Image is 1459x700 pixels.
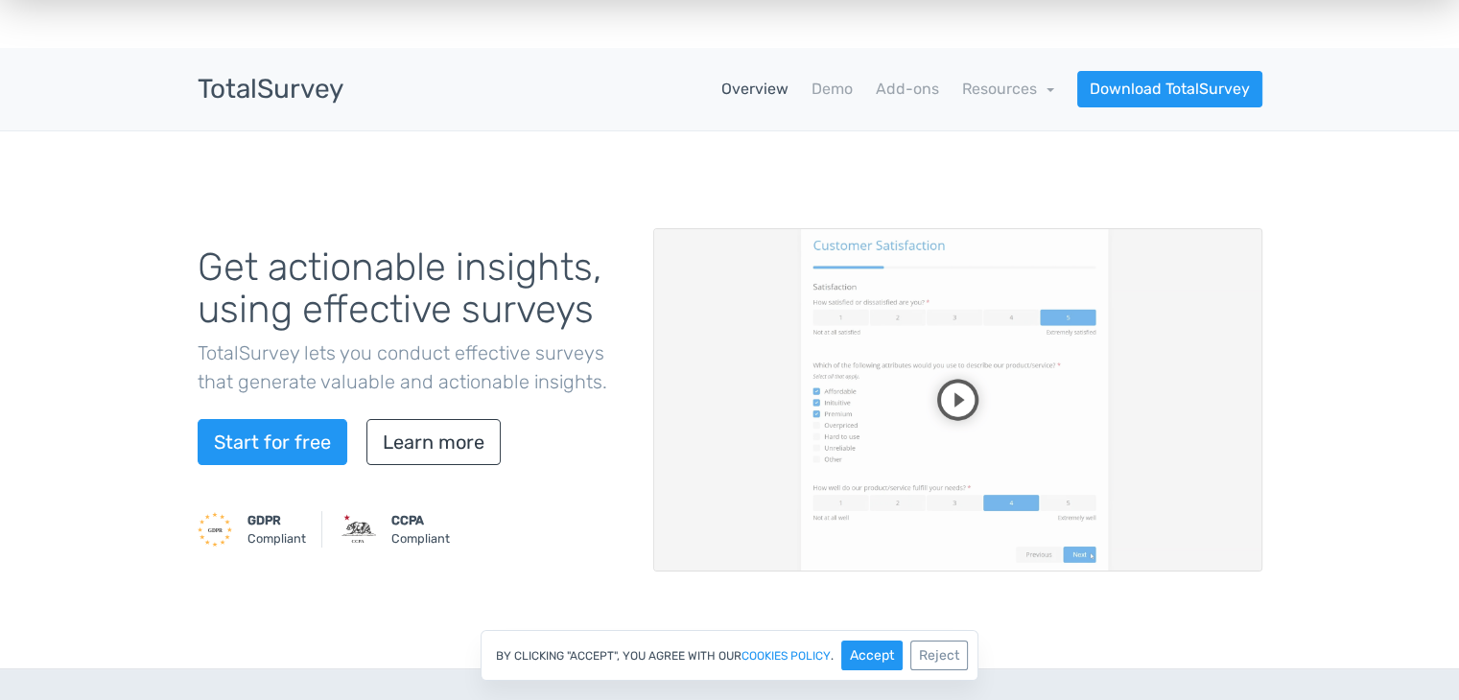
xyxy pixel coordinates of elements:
[812,78,853,101] a: Demo
[1077,71,1262,107] a: Download TotalSurvey
[910,641,968,670] button: Reject
[841,641,903,670] button: Accept
[721,78,788,101] a: Overview
[876,78,939,101] a: Add-ons
[391,511,450,548] small: Compliant
[247,513,281,527] strong: GDPR
[247,511,306,548] small: Compliant
[366,419,501,465] a: Learn more
[198,512,232,547] img: GDPR
[198,246,624,331] h1: Get actionable insights, using effective surveys
[198,419,347,465] a: Start for free
[341,512,376,547] img: CCPA
[198,75,343,105] h3: TotalSurvey
[198,338,624,396] p: TotalSurvey lets you conduct effective surveys that generate valuable and actionable insights.
[481,630,978,681] div: By clicking "Accept", you agree with our .
[391,513,424,527] strong: CCPA
[962,80,1054,98] a: Resources
[741,650,831,662] a: cookies policy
